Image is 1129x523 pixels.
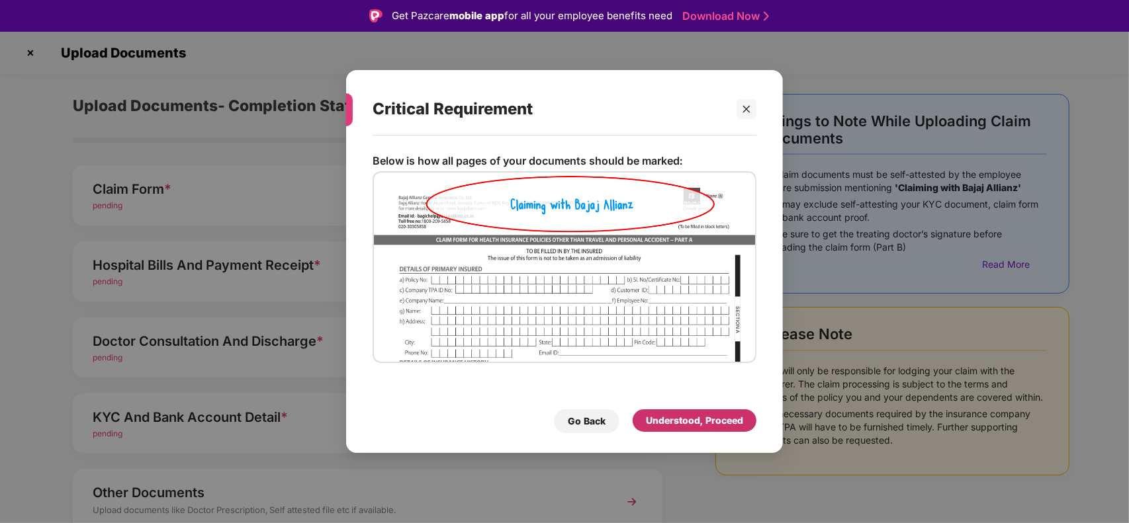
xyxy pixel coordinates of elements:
[392,8,672,24] div: Get Pazcare for all your employee benefits need
[764,9,769,23] img: Stroke
[682,9,765,23] a: Download Now
[373,83,725,135] div: Critical Requirement
[373,171,756,363] img: bajajAllianz.png
[646,413,743,428] div: Understood, Proceed
[568,414,606,428] div: Go Back
[449,9,504,22] strong: mobile app
[369,9,383,22] img: Logo
[742,104,751,114] span: close
[373,154,682,168] p: Below is how all pages of your documents should be marked:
